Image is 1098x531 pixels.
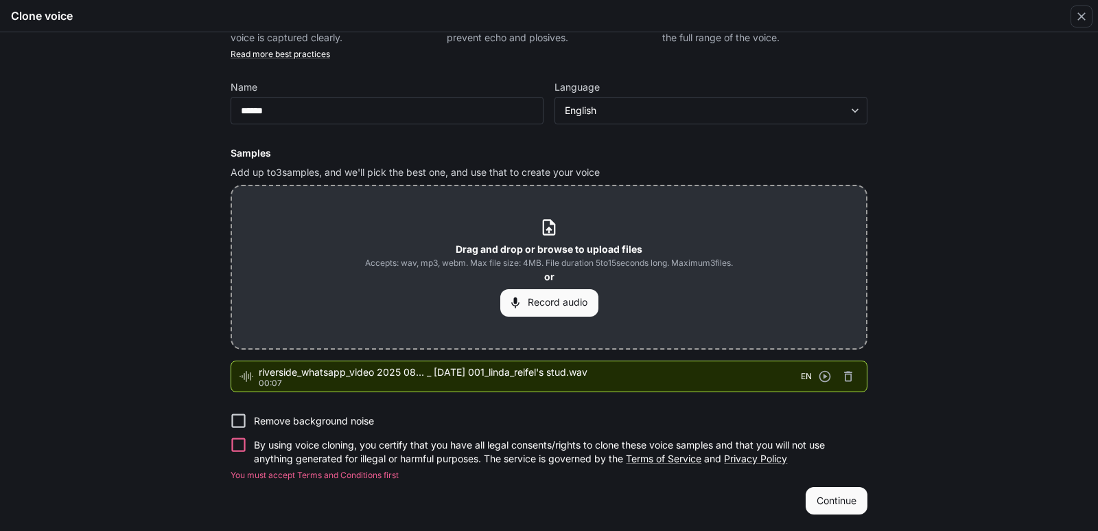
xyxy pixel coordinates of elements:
p: By using voice cloning, you certify that you have all legal consents/rights to clone these voice ... [254,438,856,466]
a: Privacy Policy [724,453,787,464]
p: 00:07 [259,379,801,387]
p: Language [554,82,600,92]
span: riverside_whatsapp_video 2025 08... _ [DATE] 001_linda_reifel's stud.wav [259,365,801,379]
span: EN [801,370,812,383]
p: You must accept Terms and Conditions first [231,468,867,482]
p: Remove background noise [254,414,374,428]
b: or [544,271,554,282]
a: Read more best practices [231,49,330,59]
p: Add up to 3 samples, and we'll pick the best one, and use that to create your voice [231,166,867,179]
a: Terms of Service [626,453,701,464]
button: Record audio [500,289,598,317]
button: Continue [806,487,867,515]
div: English [555,104,867,117]
p: Name [231,82,257,92]
h5: Clone voice [11,8,73,23]
h6: Samples [231,146,867,160]
div: English [565,104,845,117]
span: Accepts: wav, mp3, webm. Max file size: 4MB. File duration 5 to 15 seconds long. Maximum 3 files. [365,256,733,270]
b: Drag and drop or browse to upload files [456,243,642,255]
